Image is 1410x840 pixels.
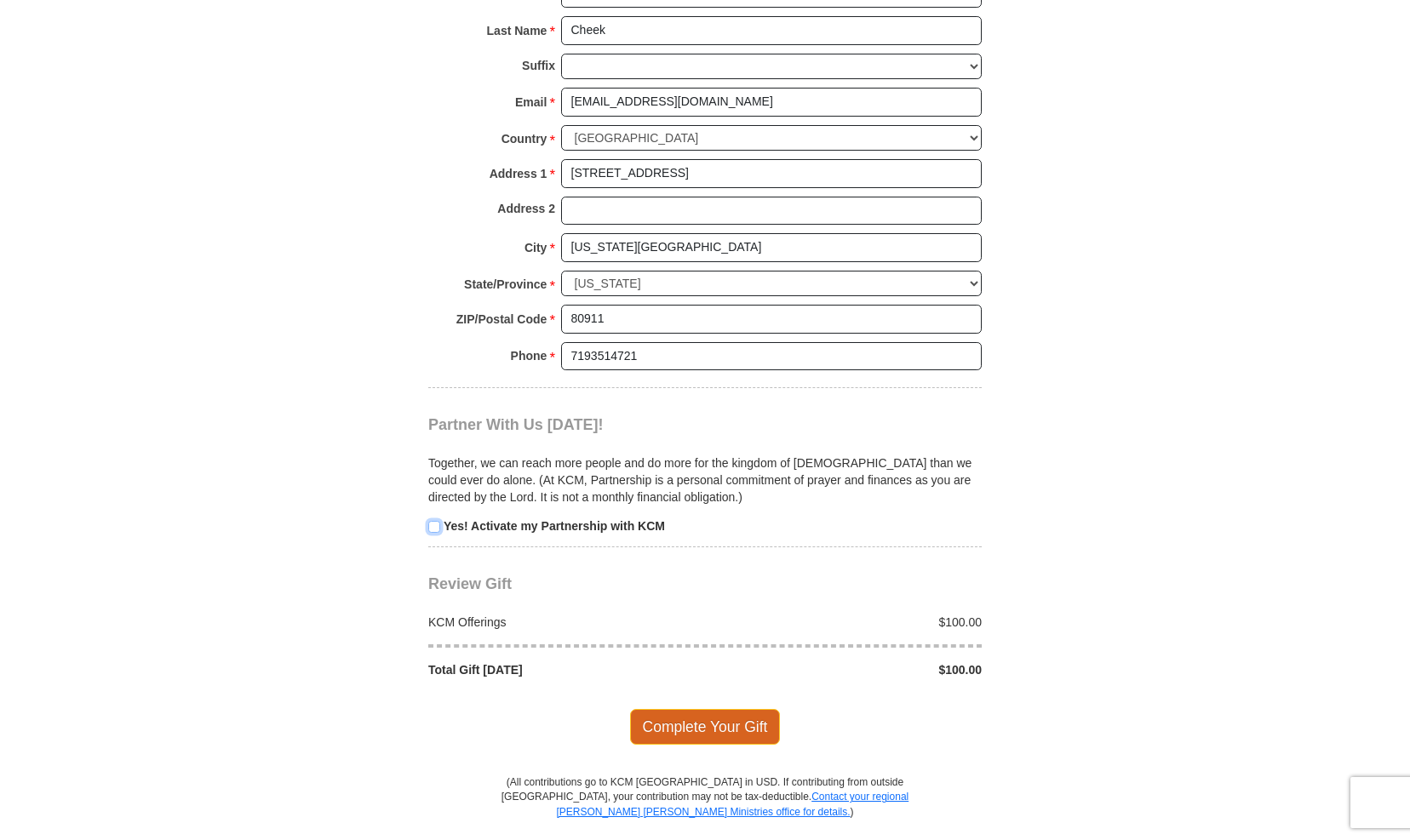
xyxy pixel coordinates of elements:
[428,416,604,433] span: Partner With Us [DATE]!
[556,791,908,817] a: Contact your regional [PERSON_NAME] [PERSON_NAME] Ministries office for details.
[420,661,706,678] div: Total Gift [DATE]
[705,614,991,631] div: $100.00
[515,90,547,114] strong: Email
[497,197,555,220] strong: Address 2
[428,575,512,592] span: Review Gift
[487,19,547,43] strong: Last Name
[502,127,547,151] strong: Country
[630,709,781,745] span: Complete Your Gift
[444,519,665,533] strong: Yes! Activate my Partnership with KCM
[524,236,547,260] strong: City
[420,614,706,631] div: KCM Offerings
[705,661,991,678] div: $100.00
[428,454,982,506] p: Together, we can reach more people and do more for the kingdom of [DEMOGRAPHIC_DATA] than we coul...
[522,54,555,77] strong: Suffix
[511,344,547,368] strong: Phone
[456,307,547,331] strong: ZIP/Postal Code
[490,162,547,186] strong: Address 1
[464,272,547,296] strong: State/Province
